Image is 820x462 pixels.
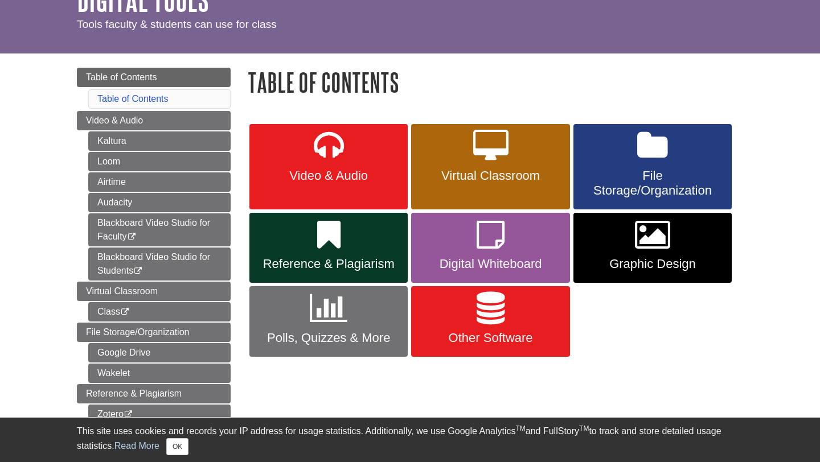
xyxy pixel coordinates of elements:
[77,424,743,455] div: This site uses cookies and records your IP address for usage statistics. Additionally, we use Goo...
[88,343,231,362] a: Google Drive
[77,323,231,342] a: File Storage/Organization
[249,124,408,209] a: Video & Audio
[120,308,130,316] i: This link opens in a new window
[86,115,143,125] span: Video & Audio
[86,286,158,296] span: Virtual Classroom
[88,247,231,280] a: Blackboard Video Studio for Students
[133,267,143,275] i: This link opens in a new window
[515,424,525,432] sup: TM
[88,213,231,246] a: Blackboard Video Studio for Faculty
[579,424,589,432] sup: TM
[77,282,231,301] a: Virtual Classroom
[97,94,169,104] a: Table of Contents
[127,233,137,241] i: This link opens in a new window
[258,168,399,183] span: Video & Audio
[124,411,133,418] i: This link opens in a new window
[420,168,561,183] span: Virtual Classroom
[258,331,399,345] span: Polls, Quizzes & More
[573,213,732,283] a: Graphic Design
[86,389,182,398] span: Reference & Plagiarism
[77,384,231,403] a: Reference & Plagiarism
[249,213,408,283] a: Reference & Plagiarism
[582,168,723,198] span: File Storage/Organization
[573,124,732,209] a: File Storage/Organization
[420,331,561,345] span: Other Software
[411,213,569,283] a: Digital Whiteboard
[420,257,561,271] span: Digital Whiteboard
[411,286,569,357] a: Other Software
[88,405,231,424] a: Zotero
[86,72,157,82] span: Table of Contents
[88,193,231,212] a: Audacity
[77,111,231,130] a: Video & Audio
[88,302,231,321] a: Class
[248,68,743,97] h1: Table of Contents
[88,172,231,192] a: Airtime
[166,438,188,455] button: Close
[86,327,189,337] span: File Storage/Organization
[249,286,408,357] a: Polls, Quizzes & More
[88,364,231,383] a: Wakelet
[114,441,159,451] a: Read More
[77,18,277,30] span: Tools faculty & students can use for class
[88,131,231,151] a: Kaltura
[411,124,569,209] a: Virtual Classroom
[77,68,231,87] a: Table of Contents
[582,257,723,271] span: Graphic Design
[88,152,231,171] a: Loom
[258,257,399,271] span: Reference & Plagiarism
